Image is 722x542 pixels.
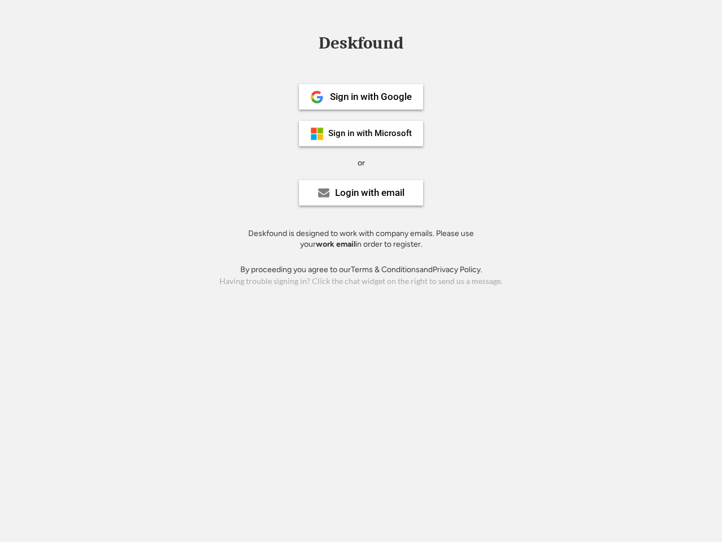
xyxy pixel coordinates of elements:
a: Terms & Conditions [351,265,420,274]
strong: work email [316,239,355,249]
img: ms-symbollockup_mssymbol_19.png [310,127,324,141]
div: Login with email [335,188,404,198]
div: Deskfound is designed to work with company emails. Please use your in order to register. [234,228,488,250]
div: Deskfound [313,34,409,52]
a: Privacy Policy. [433,265,482,274]
div: Sign in with Google [330,92,412,102]
div: Sign in with Microsoft [328,129,412,138]
div: By proceeding you agree to our and [240,264,482,276]
div: or [358,158,365,169]
img: 1024px-Google__G__Logo.svg.png [310,90,324,104]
